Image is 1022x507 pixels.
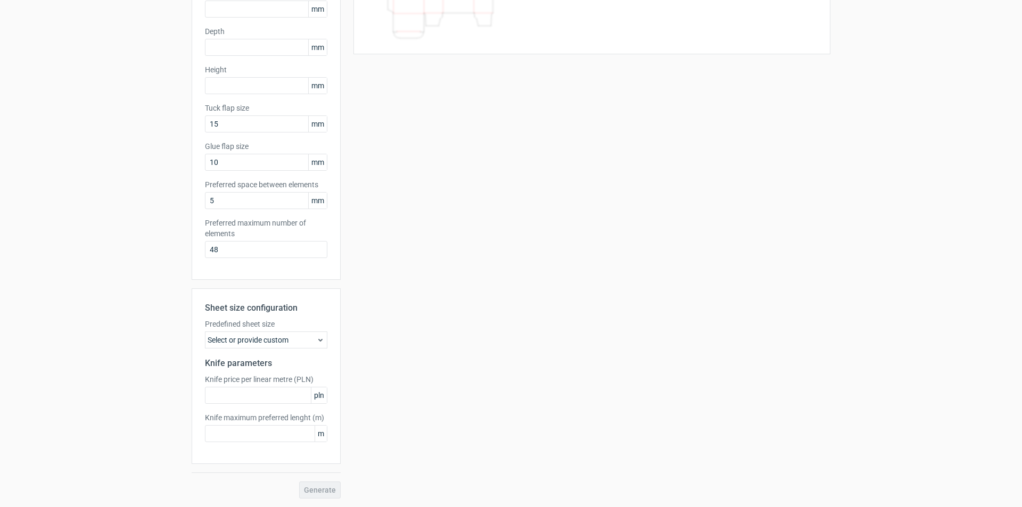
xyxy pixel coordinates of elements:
[205,64,327,75] label: Height
[205,319,327,329] label: Predefined sheet size
[308,116,327,132] span: mm
[205,374,327,385] label: Knife price per linear metre (PLN)
[205,331,327,348] div: Select or provide custom
[205,357,327,370] h2: Knife parameters
[205,103,327,113] label: Tuck flap size
[205,412,327,423] label: Knife maximum preferred lenght (m)
[308,39,327,55] span: mm
[205,26,327,37] label: Depth
[311,387,327,403] span: pln
[315,426,327,442] span: m
[308,78,327,94] span: mm
[205,179,327,190] label: Preferred space between elements
[308,154,327,170] span: mm
[308,193,327,209] span: mm
[205,218,327,239] label: Preferred maximum number of elements
[205,302,327,314] h2: Sheet size configuration
[308,1,327,17] span: mm
[205,141,327,152] label: Glue flap size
